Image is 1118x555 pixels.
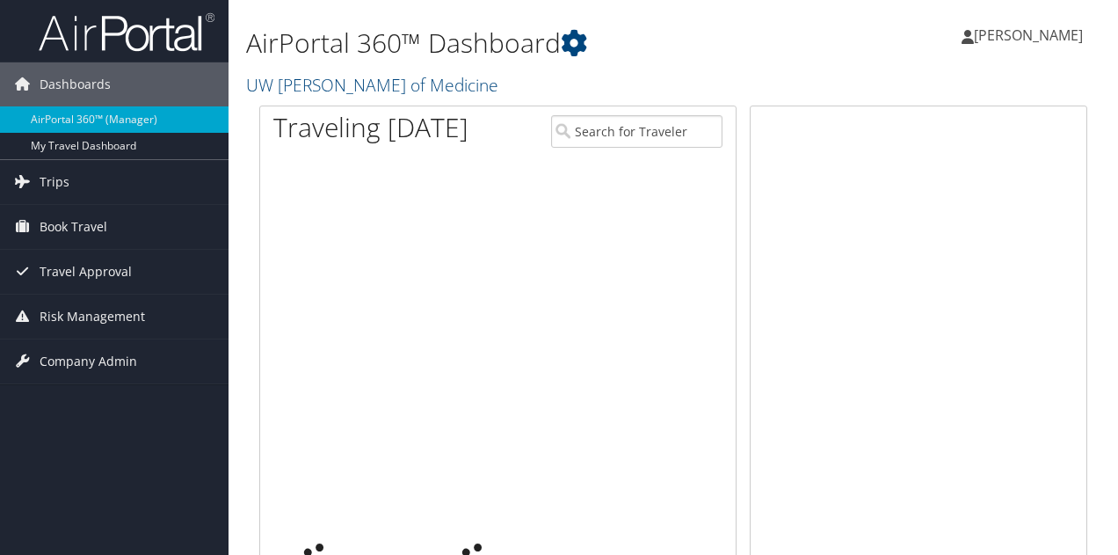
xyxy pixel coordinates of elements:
span: Book Travel [40,205,107,249]
h1: AirPortal 360™ Dashboard [246,25,816,62]
a: UW [PERSON_NAME] of Medicine [246,73,503,97]
span: Company Admin [40,340,137,383]
h1: Traveling [DATE] [273,109,468,146]
img: airportal-logo.png [39,11,214,53]
span: Trips [40,160,69,204]
input: Search for Traveler [551,115,723,148]
span: Dashboards [40,62,111,106]
span: [PERSON_NAME] [974,26,1083,45]
span: Travel Approval [40,250,132,294]
a: [PERSON_NAME] [962,9,1100,62]
span: Risk Management [40,295,145,339]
